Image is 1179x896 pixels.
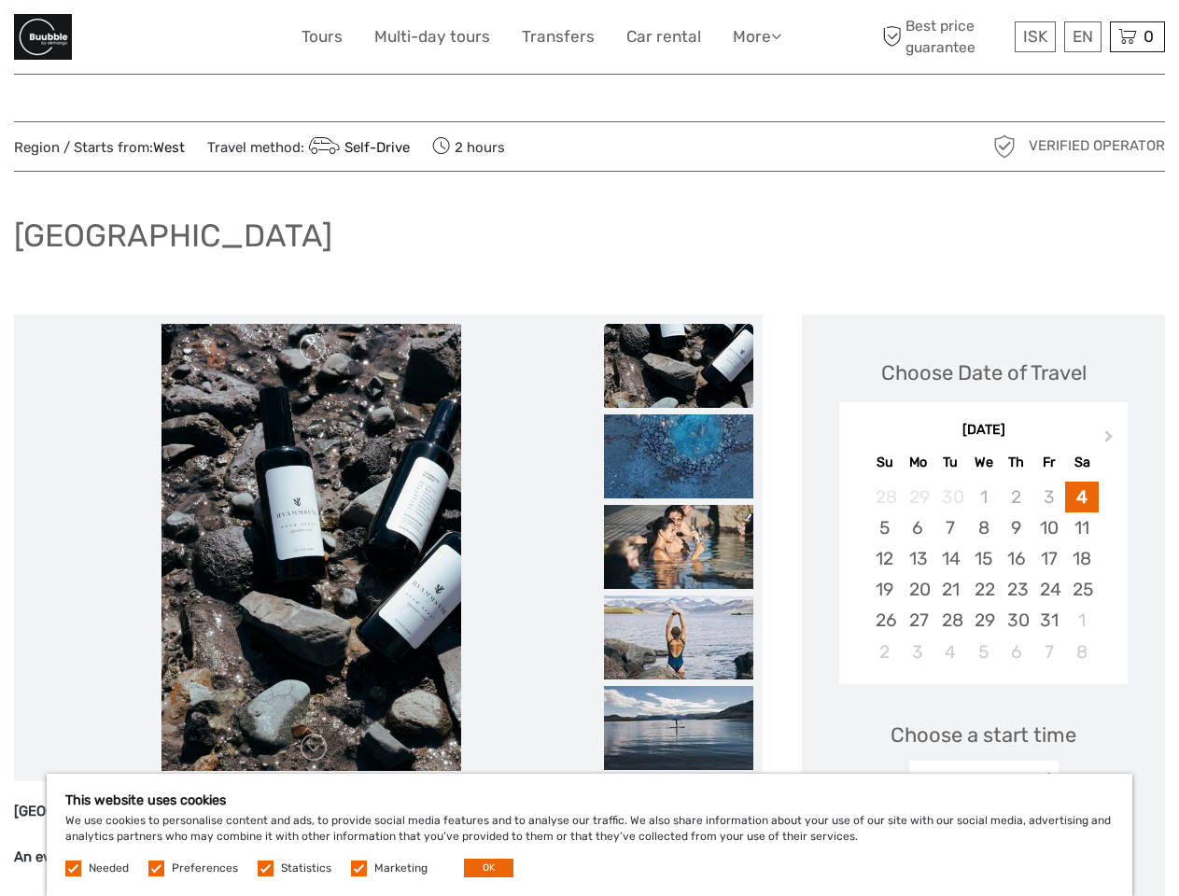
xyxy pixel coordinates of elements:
p: We're away right now. Please check back later! [26,33,211,48]
div: Choose Friday, November 7th, 2025 [1032,637,1065,667]
button: Next Month [1096,426,1126,455]
div: Mo [902,450,934,475]
img: 5f4dbf355e1b4b338a4915e00c75a17d_slider_thumbnail.jpeg [604,686,753,770]
div: Choose Wednesday, October 15th, 2025 [967,543,1000,574]
img: ff4617a895f8464c82ee74dbcc9fd6c7_slider_thumbnail.jpeg [604,414,753,498]
img: 842b4cbebfa742a1b89503a8a42f52cc_main_slider.jpeg [161,324,460,772]
div: Choose Saturday, October 25th, 2025 [1065,574,1098,605]
div: Sa [1065,450,1098,475]
div: [DATE] [839,421,1128,441]
img: e5625e559f284071852198621031f5fb_slider_thumbnail.jpeg [604,595,753,679]
div: Choose Friday, October 17th, 2025 [1032,543,1065,574]
img: General Info: [14,14,72,60]
strong: An ever changing experience. In harmony with the tides and seasons. [14,848,468,865]
h5: This website uses cookies [65,792,1114,808]
h1: [GEOGRAPHIC_DATA] [14,217,332,255]
div: Choose Tuesday, October 14th, 2025 [934,543,967,574]
a: Self-Drive [304,139,410,156]
div: Choose Saturday, November 8th, 2025 [1065,637,1098,667]
div: Choose Saturday, October 18th, 2025 [1065,543,1098,574]
div: Choose Tuesday, October 28th, 2025 [934,605,967,636]
span: Region / Starts from: [14,138,185,158]
div: Tu [934,450,967,475]
div: Choose Sunday, October 12th, 2025 [868,543,901,574]
div: Not available Tuesday, September 30th, 2025 [934,482,967,512]
label: Statistics [281,861,331,876]
div: Choose Saturday, November 1st, 2025 [1065,605,1098,636]
div: Choose Thursday, October 16th, 2025 [1000,543,1032,574]
div: Choose Tuesday, October 7th, 2025 [934,512,967,543]
div: Choose Wednesday, October 22nd, 2025 [967,574,1000,605]
div: We [967,450,1000,475]
span: 2 hours [432,133,505,160]
img: 842b4cbebfa742a1b89503a8a42f52cc_slider_thumbnail.jpeg [604,324,753,408]
span: Travel method: [207,133,410,160]
div: Choose Sunday, October 19th, 2025 [868,574,901,605]
div: Choose Wednesday, October 29th, 2025 [967,605,1000,636]
div: Not available Wednesday, October 1st, 2025 [967,482,1000,512]
div: Choose Saturday, October 4th, 2025 [1065,482,1098,512]
div: Choose Sunday, October 5th, 2025 [868,512,901,543]
div: Choose Monday, October 13th, 2025 [902,543,934,574]
span: 0 [1141,27,1157,46]
div: Not available Monday, September 29th, 2025 [902,482,934,512]
span: ISK [1023,27,1047,46]
div: Choose Monday, October 20th, 2025 [902,574,934,605]
a: West [153,139,185,156]
a: Car rental [626,23,701,50]
div: Choose Saturday, October 11th, 2025 [1065,512,1098,543]
a: Tours [302,23,343,50]
div: Choose Wednesday, November 5th, 2025 [967,637,1000,667]
div: Su [868,450,901,475]
div: Choose Monday, October 6th, 2025 [902,512,934,543]
span: Verified Operator [1029,136,1165,156]
div: Choose Date of Travel [881,358,1087,387]
label: Marketing [374,861,428,876]
div: EN [1064,21,1102,52]
label: Preferences [172,861,238,876]
label: Needed [89,861,129,876]
span: Best price guarantee [877,16,1010,57]
a: More [733,23,781,50]
div: Fr [1032,450,1065,475]
div: Choose Monday, October 27th, 2025 [902,605,934,636]
div: 15:30 [961,771,1005,795]
div: Not available Sunday, September 28th, 2025 [868,482,901,512]
img: verified_operator_grey_128.png [990,132,1019,161]
button: OK [464,859,513,877]
div: Th [1000,450,1032,475]
div: We use cookies to personalise content and ads, to provide social media features and to analyse ou... [47,774,1132,896]
a: Multi-day tours [374,23,490,50]
strong: [GEOGRAPHIC_DATA] is the #1 place to visit in the world in [DATE] according to Timeout [14,803,593,819]
div: Choose Wednesday, October 8th, 2025 [967,512,1000,543]
div: Choose Thursday, October 30th, 2025 [1000,605,1032,636]
div: Choose Sunday, November 2nd, 2025 [868,637,901,667]
div: month 2025-10 [845,482,1121,667]
div: Choose Thursday, October 23rd, 2025 [1000,574,1032,605]
span: Choose a start time [891,721,1076,749]
div: Choose Tuesday, November 4th, 2025 [934,637,967,667]
button: Open LiveChat chat widget [215,29,237,51]
div: Not available Friday, October 3rd, 2025 [1032,482,1065,512]
div: Choose Thursday, October 9th, 2025 [1000,512,1032,543]
div: Choose Tuesday, October 21st, 2025 [934,574,967,605]
div: Choose Friday, October 10th, 2025 [1032,512,1065,543]
img: b514a87555654bacbb9ffa1bff94b260_slider_thumbnail.jpeg [604,505,753,589]
a: Transfers [522,23,595,50]
div: Choose Sunday, October 26th, 2025 [868,605,901,636]
div: Not available Thursday, October 2nd, 2025 [1000,482,1032,512]
div: Choose Monday, November 3rd, 2025 [902,637,934,667]
div: Choose Friday, October 24th, 2025 [1032,574,1065,605]
div: Choose Friday, October 31st, 2025 [1032,605,1065,636]
div: Choose Thursday, November 6th, 2025 [1000,637,1032,667]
